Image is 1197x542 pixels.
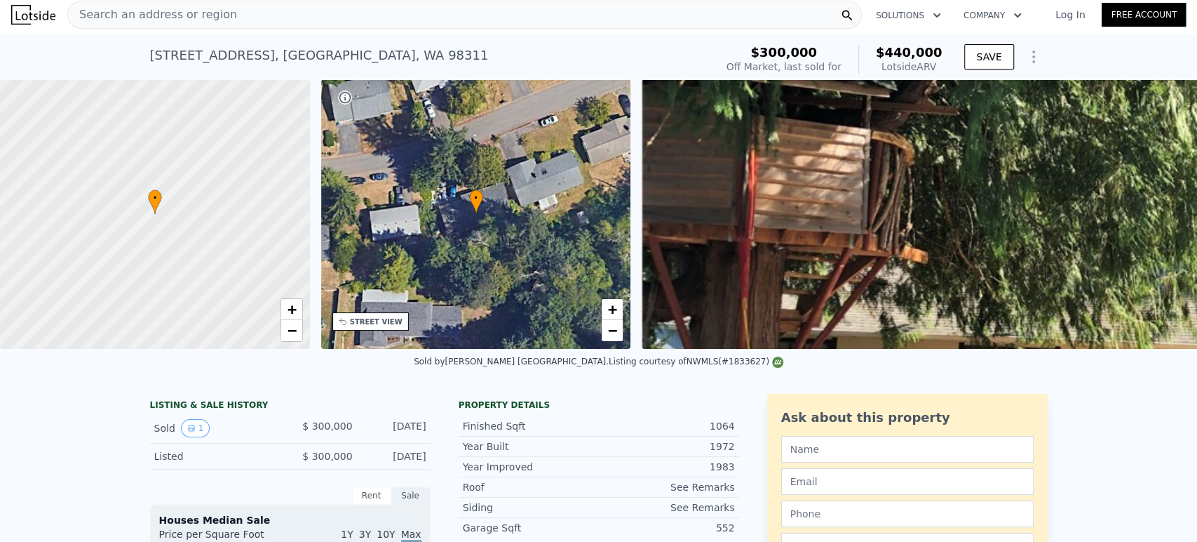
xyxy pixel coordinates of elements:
div: Roof [463,480,599,494]
div: [DATE] [364,449,426,463]
div: Sold by [PERSON_NAME] [GEOGRAPHIC_DATA] . [414,357,609,366]
button: Solutions [865,3,952,28]
a: Free Account [1102,3,1186,27]
div: [DATE] [364,419,426,437]
button: View historical data [181,419,210,437]
input: Name [781,436,1034,463]
div: • [469,190,483,214]
div: Rent [352,487,391,505]
div: • [148,190,162,214]
a: Zoom out [602,320,623,341]
a: Log In [1039,8,1102,22]
div: 1983 [599,460,735,474]
span: $440,000 [876,45,942,60]
span: 3Y [359,529,371,540]
span: 1Y [341,529,353,540]
div: Off Market, last sold for [726,60,841,74]
a: Zoom in [602,299,623,320]
div: Ask about this property [781,408,1034,428]
a: Zoom in [281,299,302,320]
button: Show Options [1020,43,1048,71]
span: • [148,192,162,204]
div: Sold [154,419,279,437]
div: [STREET_ADDRESS] , [GEOGRAPHIC_DATA] , WA 98311 [150,46,489,65]
img: NWMLS Logo [772,357,783,368]
span: Search an address or region [68,6,237,23]
div: LISTING & SALE HISTORY [150,399,431,414]
button: Company [952,3,1033,28]
span: − [608,322,617,339]
div: Year Improved [463,460,599,474]
div: Siding [463,501,599,515]
div: Lotside ARV [876,60,942,74]
div: Year Built [463,439,599,454]
div: 1972 [599,439,735,454]
div: 552 [599,521,735,535]
div: 1064 [599,419,735,433]
span: • [469,192,483,204]
div: Listing courtesy of NWMLS (#1833627) [609,357,783,366]
span: − [287,322,296,339]
div: Garage Sqft [463,521,599,535]
span: + [608,300,617,318]
div: Houses Median Sale [159,513,421,527]
span: $ 300,000 [302,421,352,432]
span: $ 300,000 [302,451,352,462]
a: Zoom out [281,320,302,341]
img: Lotside [11,5,55,25]
div: STREET VIEW [350,317,403,327]
span: + [287,300,296,318]
div: Finished Sqft [463,419,599,433]
div: Listed [154,449,279,463]
button: SAVE [964,44,1013,70]
div: Sale [391,487,431,505]
div: Property details [459,399,739,411]
span: 10Y [377,529,395,540]
input: Phone [781,501,1034,527]
input: Email [781,468,1034,495]
div: See Remarks [599,480,735,494]
div: See Remarks [599,501,735,515]
span: $300,000 [750,45,817,60]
